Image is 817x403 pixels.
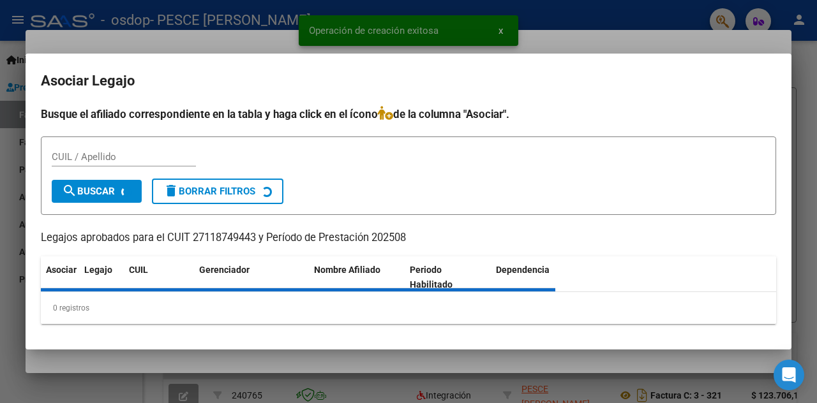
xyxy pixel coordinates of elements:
[41,230,776,246] p: Legajos aprobados para el CUIT 27118749443 y Período de Prestación 202508
[79,256,124,298] datatable-header-cell: Legajo
[124,256,194,298] datatable-header-cell: CUIL
[84,265,112,275] span: Legajo
[491,256,587,298] datatable-header-cell: Dependencia
[41,256,79,298] datatable-header-cell: Asociar
[62,186,115,197] span: Buscar
[62,183,77,198] mat-icon: search
[774,360,804,390] div: Open Intercom Messenger
[52,180,142,203] button: Buscar
[496,265,550,275] span: Dependencia
[163,183,179,198] mat-icon: delete
[41,69,776,93] h2: Asociar Legajo
[199,265,250,275] span: Gerenciador
[41,292,776,324] div: 0 registros
[152,179,283,204] button: Borrar Filtros
[405,256,491,298] datatable-header-cell: Periodo Habilitado
[46,265,77,275] span: Asociar
[129,265,148,275] span: CUIL
[194,256,309,298] datatable-header-cell: Gerenciador
[314,265,380,275] span: Nombre Afiliado
[163,186,255,197] span: Borrar Filtros
[410,265,453,289] span: Periodo Habilitado
[309,256,405,298] datatable-header-cell: Nombre Afiliado
[41,106,776,122] h4: Busque el afiliado correspondiente en la tabla y haga click en el ícono de la columna "Asociar".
